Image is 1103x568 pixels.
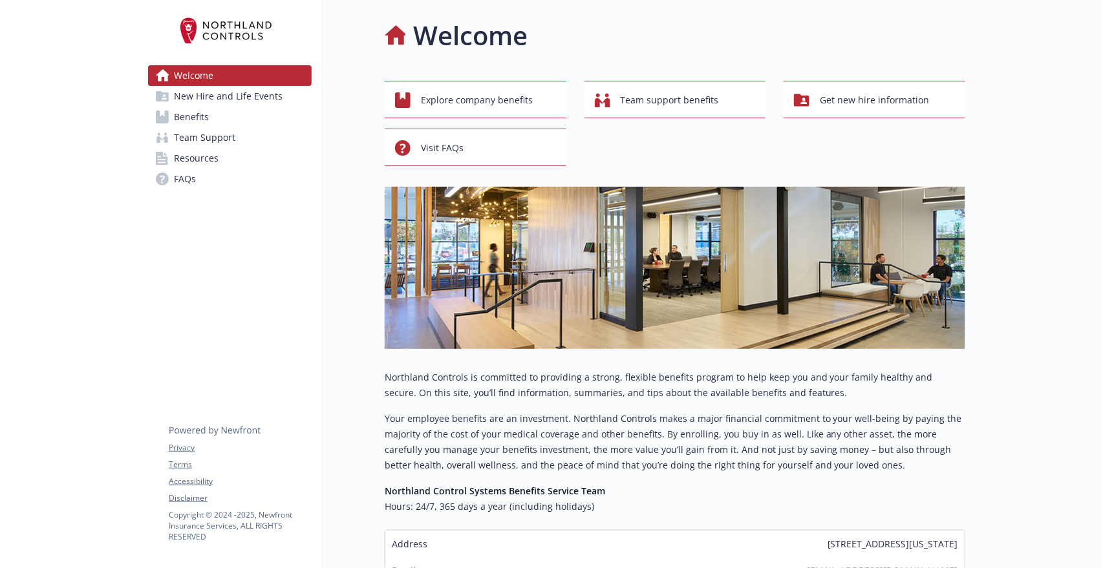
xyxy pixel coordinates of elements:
[820,88,929,112] span: Get new hire information
[174,169,196,189] span: FAQs
[169,459,311,470] a: Terms
[174,148,219,169] span: Resources
[148,169,312,189] a: FAQs
[174,86,283,107] span: New Hire and Life Events
[174,65,213,86] span: Welcome
[174,107,209,127] span: Benefits
[148,148,312,169] a: Resources
[621,88,719,112] span: Team support benefits
[174,127,235,148] span: Team Support
[385,485,605,497] strong: Northland Control Systems Benefits Service Team
[421,136,464,160] span: Visit FAQs
[385,411,965,473] p: Your employee benefits are an investment. Northland Controls makes a major financial commitment t...
[148,65,312,86] a: Welcome
[385,499,965,514] h6: Hours: 24/7, 365 days a year (including holidays)​
[385,129,566,166] button: Visit FAQs
[392,537,427,551] span: Address
[413,16,528,55] h1: Welcome
[148,86,312,107] a: New Hire and Life Events
[584,81,766,118] button: Team support benefits
[148,107,312,127] a: Benefits
[385,370,965,401] p: Northland Controls is committed to providing a strong, flexible benefits program to help keep you...
[828,537,958,551] span: [STREET_ADDRESS][US_STATE]
[169,476,311,487] a: Accessibility
[385,187,965,349] img: overview page banner
[385,81,566,118] button: Explore company benefits
[169,442,311,454] a: Privacy
[148,127,312,148] a: Team Support
[421,88,533,112] span: Explore company benefits
[169,492,311,504] a: Disclaimer
[784,81,965,118] button: Get new hire information
[169,509,311,542] p: Copyright © 2024 - 2025 , Newfront Insurance Services, ALL RIGHTS RESERVED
